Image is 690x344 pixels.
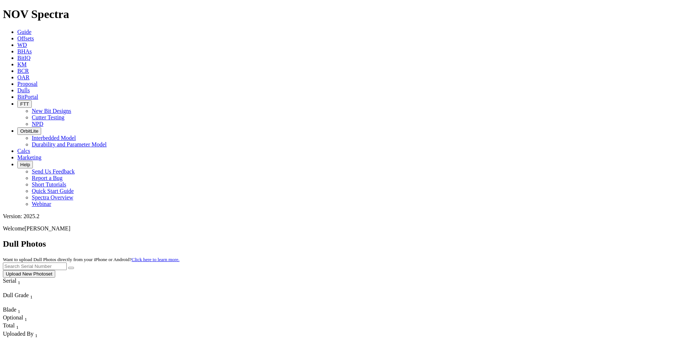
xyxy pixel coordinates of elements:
span: Total [3,322,15,328]
a: Guide [17,29,31,35]
span: Sort None [16,322,19,328]
a: WD [17,42,27,48]
input: Search Serial Number [3,263,67,270]
a: OAR [17,74,30,80]
span: Optional [3,314,23,321]
span: FTT [20,101,29,107]
a: Interbedded Model [32,135,76,141]
a: Durability and Parameter Model [32,141,107,147]
sub: 1 [18,309,20,314]
button: OrbitLite [17,127,41,135]
a: Report a Bug [32,175,62,181]
div: Sort None [3,292,53,306]
sub: 1 [30,294,33,300]
sub: 1 [18,280,20,285]
a: New Bit Designs [32,108,71,114]
span: Sort None [18,306,20,313]
span: Sort None [18,278,20,284]
a: Offsets [17,35,34,41]
sub: 1 [25,317,27,322]
button: Upload New Photoset [3,270,55,278]
div: Blade Sort None [3,306,28,314]
span: Blade [3,306,16,313]
a: Proposal [17,81,38,87]
span: OrbitLite [20,128,38,134]
div: Dull Grade Sort None [3,292,53,300]
div: Column Menu [3,286,34,292]
button: Help [17,161,33,168]
button: FTT [17,100,32,108]
p: Welcome [3,225,687,232]
div: Sort None [3,314,28,322]
div: Sort None [3,306,28,314]
a: Click here to learn more. [132,257,180,262]
div: Total Sort None [3,322,28,330]
div: Optional Sort None [3,314,28,322]
a: BitIQ [17,55,30,61]
a: Dulls [17,87,30,93]
span: Sort None [30,292,33,298]
span: Sort None [25,314,27,321]
small: Want to upload Dull Photos directly from your iPhone or Android? [3,257,179,262]
a: NPD [32,121,43,127]
a: Quick Start Guide [32,188,74,194]
sub: 1 [35,333,38,338]
div: Sort None [3,322,28,330]
a: BitPortal [17,94,38,100]
sub: 1 [16,325,19,330]
span: Serial [3,278,16,284]
a: KM [17,61,27,67]
a: Spectra Overview [32,194,73,200]
div: Column Menu [3,300,53,306]
a: BHAs [17,48,32,54]
a: Webinar [32,201,51,207]
div: Serial Sort None [3,278,34,286]
a: Send Us Feedback [32,168,75,175]
a: BCR [17,68,29,74]
h2: Dull Photos [3,239,687,249]
span: Sort None [35,331,38,337]
a: Cutter Testing [32,114,65,120]
span: [PERSON_NAME] [25,225,70,231]
a: Marketing [17,154,42,160]
div: Version: 2025.2 [3,213,687,220]
a: Calcs [17,148,30,154]
div: Sort None [3,278,34,292]
h1: NOV Spectra [3,8,687,21]
a: Short Tutorials [32,181,66,188]
div: Uploaded By Sort None [3,331,71,339]
span: Dull Grade [3,292,29,298]
span: Help [20,162,30,167]
span: Uploaded By [3,331,34,337]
